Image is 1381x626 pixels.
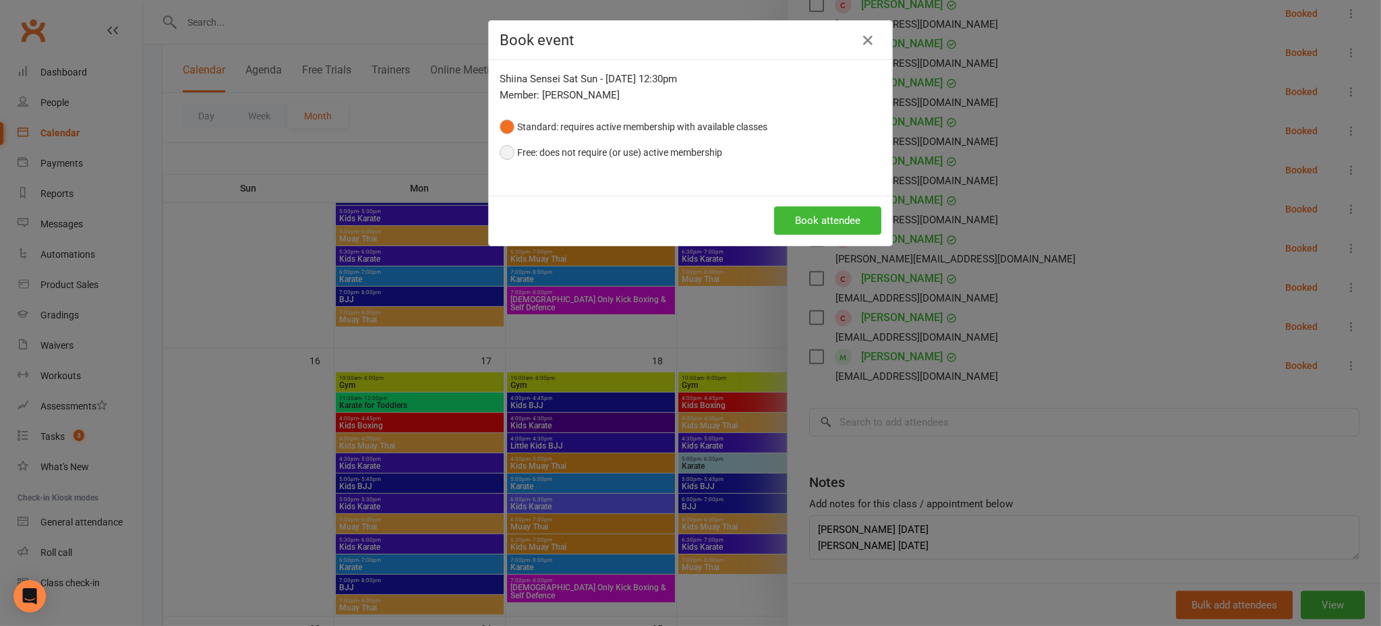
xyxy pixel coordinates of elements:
h4: Book event [500,32,881,49]
div: Shiina Sensei Sat Sun - [DATE] 12:30pm Member: [PERSON_NAME] [500,71,881,103]
button: Free: does not require (or use) active membership [500,140,722,165]
button: Standard: requires active membership with available classes [500,114,767,140]
button: Book attendee [774,206,881,235]
div: Open Intercom Messenger [13,580,46,613]
button: Close [857,30,879,51]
